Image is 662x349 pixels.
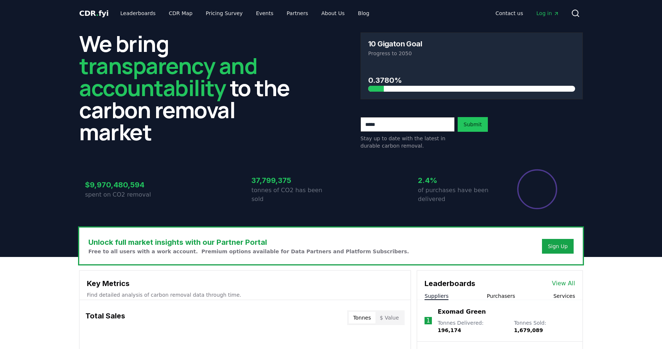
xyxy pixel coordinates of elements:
[376,312,404,324] button: $ Value
[79,8,109,18] a: CDR.fyi
[514,327,543,333] span: 1,679,089
[85,179,165,190] h3: $9,970,480,594
[251,186,331,204] p: tonnes of CO2 has been sold
[200,7,249,20] a: Pricing Survey
[79,50,257,103] span: transparency and accountability
[552,279,575,288] a: View All
[115,7,162,20] a: Leaderboards
[418,186,497,204] p: of purchases have been delivered
[553,292,575,300] button: Services
[88,237,409,248] h3: Unlock full market insights with our Partner Portal
[438,319,507,334] p: Tonnes Delivered :
[425,292,448,300] button: Suppliers
[96,9,99,18] span: .
[490,7,529,20] a: Contact us
[88,248,409,255] p: Free to all users with a work account. Premium options available for Data Partners and Platform S...
[79,9,109,18] span: CDR fyi
[490,7,565,20] nav: Main
[316,7,351,20] a: About Us
[542,239,574,254] button: Sign Up
[517,169,558,210] div: Percentage of sales delivered
[487,292,515,300] button: Purchasers
[85,310,125,325] h3: Total Sales
[438,307,486,316] a: Exomad Green
[115,7,375,20] nav: Main
[368,40,422,47] h3: 10 Gigaton Goal
[368,50,575,57] p: Progress to 2050
[536,10,559,17] span: Log in
[368,75,575,86] h3: 0.3780%
[79,32,302,143] h2: We bring to the carbon removal market
[87,278,403,289] h3: Key Metrics
[281,7,314,20] a: Partners
[438,327,461,333] span: 196,174
[418,175,497,186] h3: 2.4%
[360,135,455,149] p: Stay up to date with the latest in durable carbon removal.
[531,7,565,20] a: Log in
[426,316,430,325] p: 1
[548,243,568,250] a: Sign Up
[425,278,475,289] h3: Leaderboards
[85,190,165,199] p: spent on CO2 removal
[349,312,375,324] button: Tonnes
[250,7,279,20] a: Events
[163,7,198,20] a: CDR Map
[251,175,331,186] h3: 37,799,375
[458,117,488,132] button: Submit
[514,319,575,334] p: Tonnes Sold :
[87,291,403,299] p: Find detailed analysis of carbon removal data through time.
[352,7,375,20] a: Blog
